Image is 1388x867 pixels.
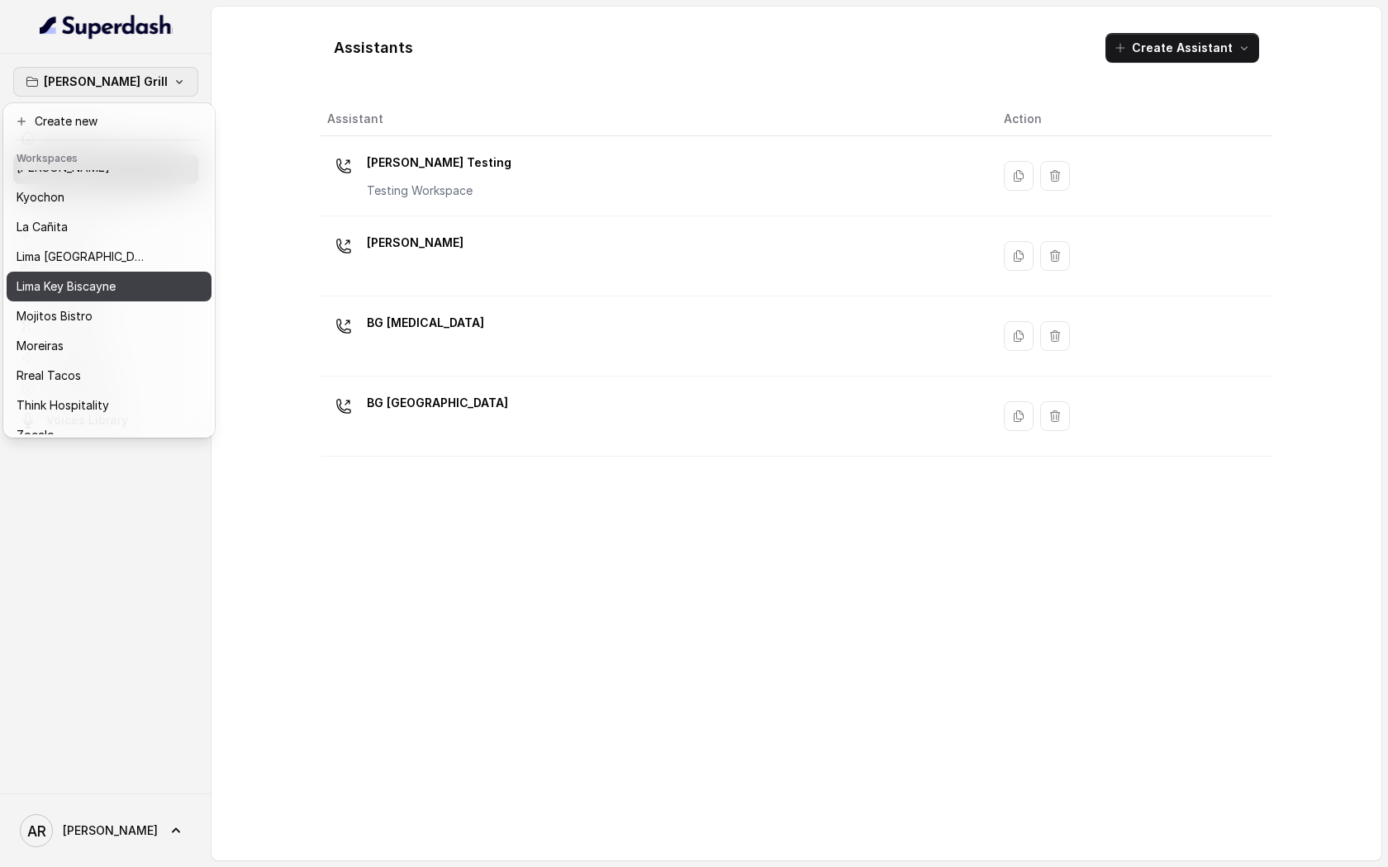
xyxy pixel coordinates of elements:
p: Lima Key Biscayne [17,277,116,296]
p: Moreiras [17,336,64,356]
p: Lima [GEOGRAPHIC_DATA] [17,247,149,267]
p: Kyochon [17,187,64,207]
p: [PERSON_NAME] Grill [44,72,168,92]
p: La Cañita [17,217,68,237]
button: Create new [7,107,212,136]
p: Think Hospitality [17,396,109,415]
header: Workspaces [7,144,212,170]
p: Zocalo [17,425,55,445]
p: Rreal Tacos [17,366,81,386]
div: [PERSON_NAME] Grill [3,103,215,438]
button: [PERSON_NAME] Grill [13,67,198,97]
p: Mojitos Bistro [17,306,93,326]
